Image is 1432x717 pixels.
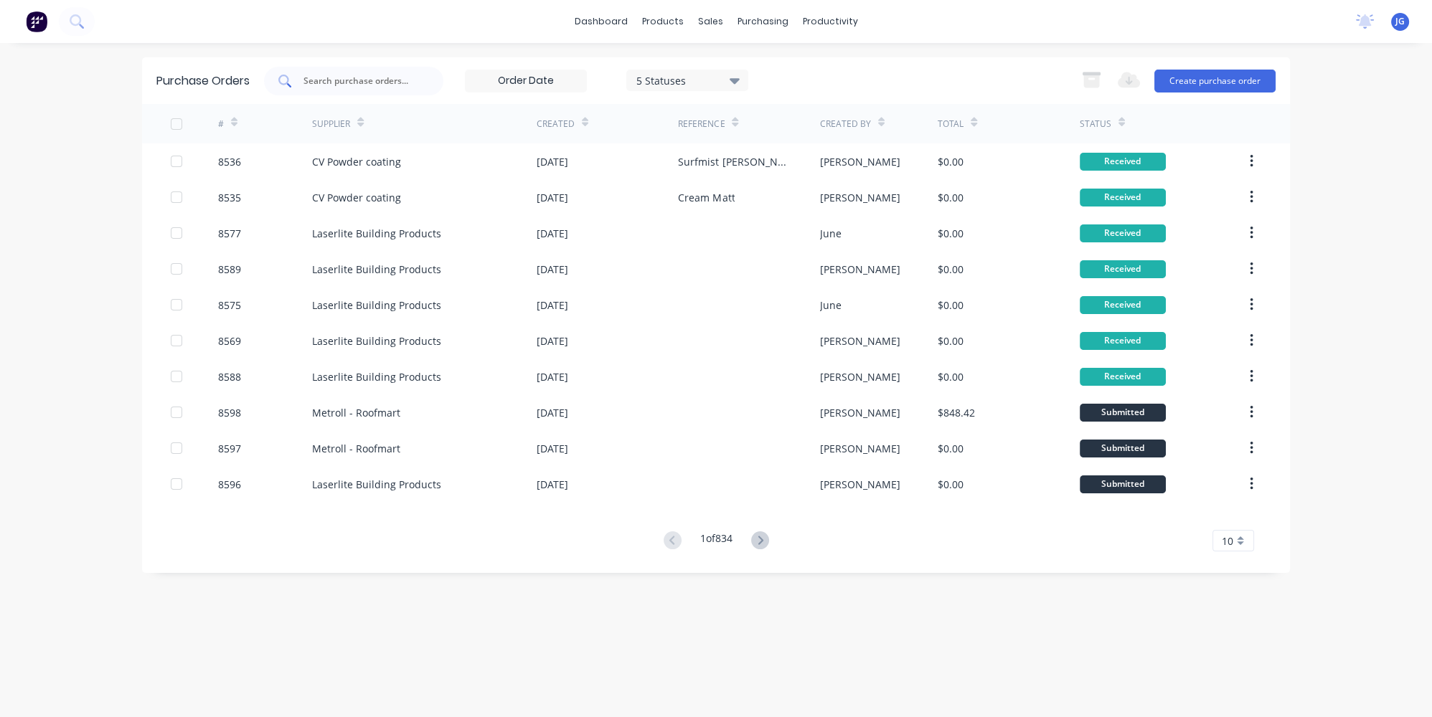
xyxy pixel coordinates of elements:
div: products [635,11,691,32]
div: $0.00 [938,369,964,384]
div: $0.00 [938,154,964,169]
div: 8575 [218,298,241,313]
div: June [820,226,842,241]
div: Created [537,118,575,130]
input: Order Date [466,70,586,92]
div: Purchase Orders [156,72,250,90]
div: [DATE] [537,262,568,277]
input: Search purchase orders... [302,74,421,88]
div: Reference [678,118,725,130]
div: [DATE] [537,333,568,348]
div: Metroll - Roofmart [312,441,400,456]
div: 8589 [218,262,241,277]
div: $0.00 [938,333,964,348]
div: Submitted [1080,475,1166,493]
div: Laserlite Building Products [312,333,441,348]
div: $0.00 [938,298,964,313]
div: Submitted [1080,404,1166,422]
button: Create purchase order [1154,70,1276,92]
div: Total [938,118,964,130]
div: [PERSON_NAME] [820,333,900,348]
div: Metroll - Roofmart [312,405,400,420]
div: Created By [820,118,871,130]
div: Status [1080,118,1111,130]
div: [PERSON_NAME] [820,154,900,169]
div: [DATE] [537,477,568,492]
div: [PERSON_NAME] [820,262,900,277]
div: [DATE] [537,369,568,384]
div: 8577 [218,226,241,241]
div: 8596 [218,477,241,492]
div: $0.00 [938,441,964,456]
div: 1 of 834 [700,531,733,551]
div: 8588 [218,369,241,384]
div: [DATE] [537,190,568,205]
a: dashboard [567,11,635,32]
div: Supplier [312,118,350,130]
div: [PERSON_NAME] [820,441,900,456]
div: $0.00 [938,262,964,277]
div: [PERSON_NAME] [820,190,900,205]
div: Laserlite Building Products [312,298,441,313]
div: Received [1080,224,1166,242]
div: [DATE] [537,405,568,420]
div: [DATE] [537,298,568,313]
div: Received [1080,368,1166,386]
div: Laserlite Building Products [312,477,441,492]
div: productivity [796,11,865,32]
div: Received [1080,153,1166,171]
div: [PERSON_NAME] [820,369,900,384]
div: $0.00 [938,226,964,241]
div: 8569 [218,333,241,348]
div: Received [1080,260,1166,278]
div: 8536 [218,154,241,169]
div: CV Powder coating [312,154,401,169]
div: Laserlite Building Products [312,226,441,241]
img: Factory [26,11,47,32]
div: [DATE] [537,441,568,456]
div: Received [1080,189,1166,206]
span: JG [1395,15,1405,28]
div: 8597 [218,441,241,456]
div: June [820,298,842,313]
div: sales [691,11,730,32]
div: CV Powder coating [312,190,401,205]
span: 10 [1222,533,1233,549]
div: $0.00 [938,477,964,492]
div: [PERSON_NAME] [820,477,900,492]
div: Surfmist [PERSON_NAME] [678,154,791,169]
div: [DATE] [537,226,568,241]
div: [PERSON_NAME] [820,405,900,420]
div: Laserlite Building Products [312,262,441,277]
div: Cream Matt [678,190,735,205]
div: purchasing [730,11,796,32]
div: 8598 [218,405,241,420]
div: # [218,118,224,130]
div: 8535 [218,190,241,205]
div: Received [1080,296,1166,314]
div: 5 Statuses [636,72,739,87]
div: [DATE] [537,154,568,169]
div: $0.00 [938,190,964,205]
div: $848.42 [938,405,975,420]
div: Received [1080,332,1166,350]
div: Submitted [1080,440,1166,457]
div: Laserlite Building Products [312,369,441,384]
